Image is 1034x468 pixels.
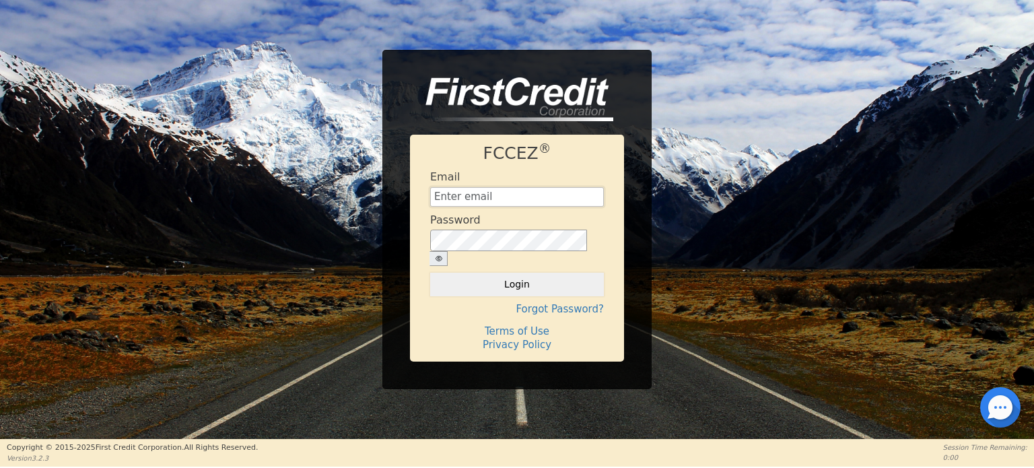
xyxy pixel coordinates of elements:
[184,443,258,452] span: All Rights Reserved.
[430,170,460,183] h4: Email
[430,325,604,337] h4: Terms of Use
[430,143,604,164] h1: FCCEZ
[430,213,481,226] h4: Password
[430,303,604,315] h4: Forgot Password?
[7,453,258,463] p: Version 3.2.3
[430,187,604,207] input: Enter email
[410,77,613,122] img: logo-CMu_cnol.png
[7,442,258,454] p: Copyright © 2015- 2025 First Credit Corporation.
[943,453,1027,463] p: 0:00
[430,273,604,296] button: Login
[943,442,1027,453] p: Session Time Remaining:
[539,141,551,156] sup: ®
[430,230,587,251] input: password
[430,339,604,351] h4: Privacy Policy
